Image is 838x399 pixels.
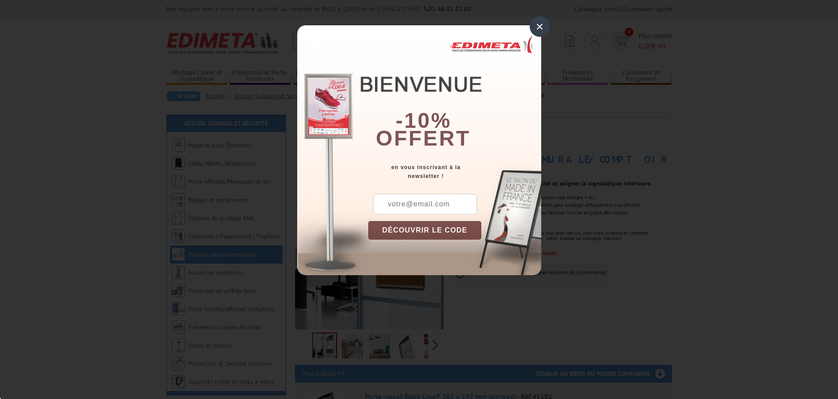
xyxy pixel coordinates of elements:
b: -10% [396,109,452,132]
font: offert [376,126,471,150]
button: DÉCOUVRIR LE CODE [368,221,482,240]
input: votre@email.com [373,194,477,214]
div: en vous inscrivant à la newsletter ! [368,163,541,181]
div: × [530,16,550,37]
